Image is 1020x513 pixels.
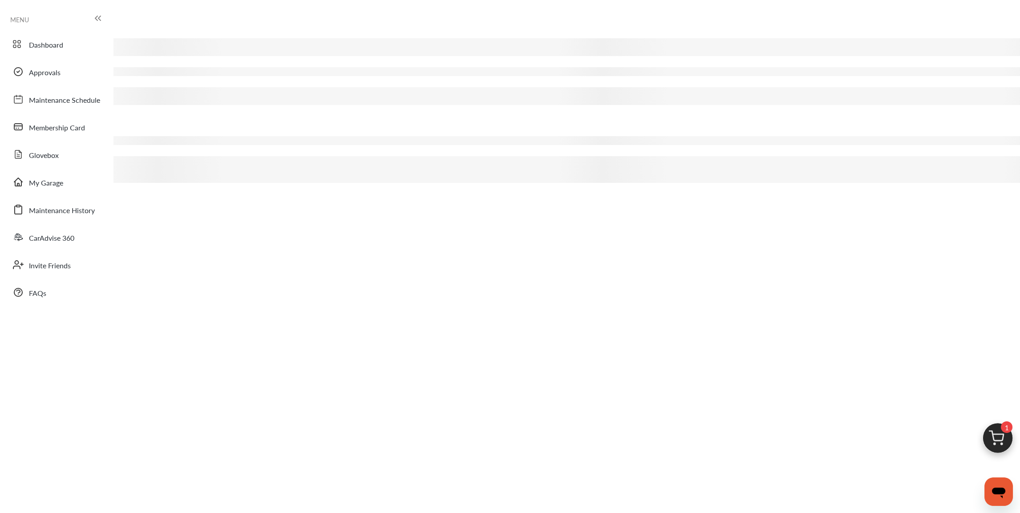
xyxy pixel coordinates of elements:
[29,233,74,244] span: CarAdvise 360
[8,32,105,56] a: Dashboard
[984,477,1013,506] iframe: Button to launch messaging window
[1001,421,1012,433] span: 1
[29,288,46,299] span: FAQs
[8,60,105,83] a: Approvals
[29,122,85,134] span: Membership Card
[29,67,61,79] span: Approvals
[29,205,95,217] span: Maintenance History
[8,170,105,194] a: My Garage
[29,150,59,162] span: Glovebox
[8,88,105,111] a: Maintenance Schedule
[8,281,105,304] a: FAQs
[8,198,105,221] a: Maintenance History
[10,16,29,23] span: MENU
[976,419,1019,462] img: cart_icon.3d0951e8.svg
[8,253,105,276] a: Invite Friends
[8,226,105,249] a: CarAdvise 360
[29,178,63,189] span: My Garage
[29,40,63,51] span: Dashboard
[8,115,105,138] a: Membership Card
[8,143,105,166] a: Glovebox
[29,260,71,272] span: Invite Friends
[29,95,100,106] span: Maintenance Schedule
